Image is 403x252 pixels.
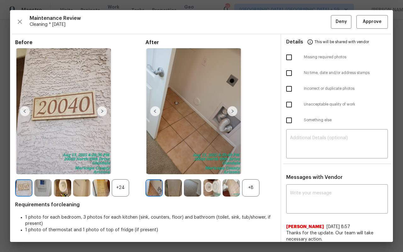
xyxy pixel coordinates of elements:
span: No time, date and/or address stamps [304,70,388,76]
span: Requirements for cleaning [15,202,275,208]
span: [DATE] 8:57 [326,225,350,229]
div: Incorrect or duplicate photos [281,81,393,97]
span: Messages with Vendor [286,175,343,180]
li: 1 photo for each bedroom, 3 photos for each kitchen (sink, counters, floor) and bathroom (toilet,... [25,214,275,227]
div: Unacceptable quality of work [281,97,393,112]
img: left-chevron-button-url [150,106,160,116]
div: +24 [112,179,129,197]
div: No time, date and/or address stamps [281,65,393,81]
span: Maintenance Review [30,15,331,21]
span: Thanks for the update. Our team will take necessary action. [286,230,388,243]
button: Approve [356,15,388,29]
img: left-chevron-button-url [20,106,30,116]
span: Before [15,39,145,46]
span: Deny [336,18,347,26]
span: Unacceptable quality of work [304,102,388,107]
span: After [145,39,276,46]
img: right-chevron-button-url [97,106,107,116]
button: Deny [331,15,351,29]
div: Something else [281,112,393,128]
span: Missing required photos [304,54,388,60]
span: Details [286,34,303,49]
span: Incorrect or duplicate photos [304,86,388,91]
li: 1 photo of thermostat and 1 photo of top of fridge (if present) [25,227,275,233]
img: right-chevron-button-url [227,106,237,116]
span: Cleaning * [DATE] [30,21,331,28]
span: [PERSON_NAME] [286,224,324,230]
div: Missing required photos [281,49,393,65]
div: +8 [242,179,259,197]
span: Approve [363,18,382,26]
span: This will be shared with vendor [315,34,369,49]
span: Something else [304,117,388,123]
